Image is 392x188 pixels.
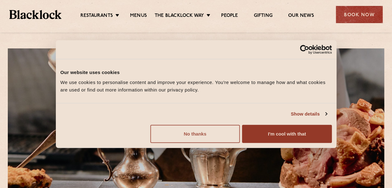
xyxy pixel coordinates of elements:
[288,13,314,20] a: Our News
[291,110,327,118] a: Show details
[80,13,113,20] a: Restaurants
[60,78,332,93] div: We use cookies to personalise content and improve your experience. You're welcome to manage how a...
[336,6,383,23] div: Book Now
[254,13,272,20] a: Gifting
[130,13,147,20] a: Menus
[9,10,61,19] img: BL_Textured_Logo-footer-cropped.svg
[277,45,332,54] a: Usercentrics Cookiebot - opens in a new window
[242,125,332,143] button: I'm cool with that
[150,125,240,143] button: No thanks
[221,13,238,20] a: People
[60,69,332,76] div: Our website uses cookies
[155,13,204,20] a: The Blacklock Way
